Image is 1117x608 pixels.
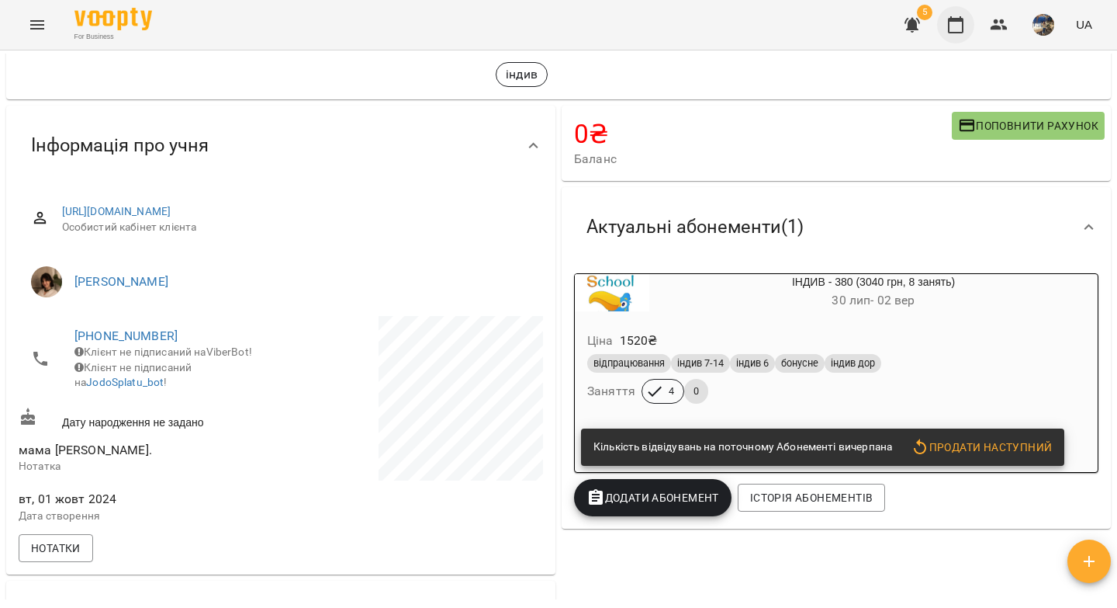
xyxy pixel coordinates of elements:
[74,328,178,343] a: [PHONE_NUMBER]
[6,106,555,186] div: Інформація про учня
[825,356,881,370] span: індив дор
[952,112,1105,140] button: Поповнити рахунок
[16,405,281,433] div: Дату народження не задано
[19,534,93,562] button: Нотатки
[506,65,538,84] p: індив
[649,274,1098,311] div: ІНДИВ - 380 (3040 грн, 8 занять)
[738,484,885,512] button: Історія абонементів
[575,274,1098,422] button: ІНДИВ - 380 (3040 грн, 8 занять)30 лип- 02 верЦіна1520₴відпрацюванняіндив 7-14індив 6бонуснеіндив...
[904,433,1058,461] button: Продати наступний
[19,509,278,524] p: Дата створення
[911,438,1052,457] span: Продати наступний
[19,443,152,457] span: мама [PERSON_NAME].
[574,479,731,516] button: Додати Абонемент
[19,459,278,474] p: Нотатка
[620,332,658,350] p: 1520 ₴
[958,116,1098,135] span: Поповнити рахунок
[574,150,952,169] span: Баланс
[496,62,548,87] div: індив
[1032,14,1054,36] img: 10df61c86029c9e6bf63d4085f455a0c.jpg
[1076,16,1092,33] span: UA
[74,274,168,289] a: [PERSON_NAME]
[31,134,209,158] span: Інформація про учня
[62,205,171,217] a: [URL][DOMAIN_NAME]
[86,376,164,388] a: JodoSplatu_bot
[31,266,62,297] img: Вікторія Кубрик
[684,384,708,398] span: 0
[74,361,192,389] span: Клієнт не підписаний на !
[19,490,278,509] span: вт, 01 жовт 2024
[74,32,152,42] span: For Business
[587,380,635,402] h6: Заняття
[659,384,683,398] span: 4
[671,356,730,370] span: індив 7-14
[586,488,719,507] span: Додати Абонемент
[74,8,152,30] img: Voopty Logo
[587,356,671,370] span: відпрацювання
[74,346,252,358] span: Клієнт не підписаний на ViberBot!
[31,539,81,558] span: Нотатки
[775,356,825,370] span: бонусне
[593,433,892,461] div: Кількість відвідувань на поточному Абонементі вичерпана
[730,356,775,370] span: індив 6
[750,488,873,507] span: Історія абонементів
[574,118,952,150] h4: 0 ₴
[917,5,932,20] span: 5
[62,220,531,235] span: Особистий кабінет клієнта
[19,6,56,43] button: Menu
[587,330,614,352] h6: Ціна
[832,293,915,307] span: 30 лип - 02 вер
[575,274,649,311] div: ІНДИВ - 380 (3040 грн, 8 занять)
[586,215,804,239] span: Актуальні абонементи ( 1 )
[562,187,1111,267] div: Актуальні абонементи(1)
[1070,10,1098,39] button: UA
